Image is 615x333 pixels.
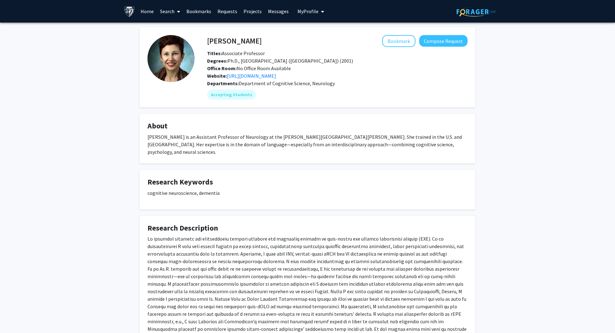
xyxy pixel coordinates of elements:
[5,305,27,328] iframe: Chat
[183,0,214,22] a: Bookmarks
[207,58,353,64] span: Ph.D., [GEOGRAPHIC_DATA] ([GEOGRAPHIC_DATA]) (2001)
[207,35,262,47] h4: [PERSON_NAME]
[207,90,256,100] mat-chip: Accepting Students
[382,35,415,47] button: Add Kyrana Tsapkini to Bookmarks
[239,80,335,86] span: Department of Cognitive Science, Neurology
[457,7,496,17] img: ForagerOne Logo
[207,65,291,71] span: No Office Room Available
[137,0,157,22] a: Home
[207,58,227,64] b: Degrees:
[207,73,227,79] b: Website:
[214,0,240,22] a: Requests
[207,50,265,56] span: Associate Professor
[207,50,222,56] b: Titles:
[147,189,468,197] p: cognitive neuroscience, dementia
[147,122,468,131] h4: About
[147,35,195,82] img: Profile Picture
[207,65,237,71] b: Office Room:
[265,0,292,22] a: Messages
[297,8,318,14] span: My Profile
[124,6,135,17] img: Johns Hopkins University Logo
[419,35,468,47] button: Compose Request to Kyrana Tsapkini
[147,178,468,187] h4: Research Keywords
[147,133,468,156] div: [PERSON_NAME] is an Assistant Professor of Neurology at the [PERSON_NAME][GEOGRAPHIC_DATA][PERSON...
[240,0,265,22] a: Projects
[207,80,239,86] b: Departments:
[157,0,183,22] a: Search
[147,224,468,233] h4: Research Description
[227,73,276,79] a: Opens in a new tab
